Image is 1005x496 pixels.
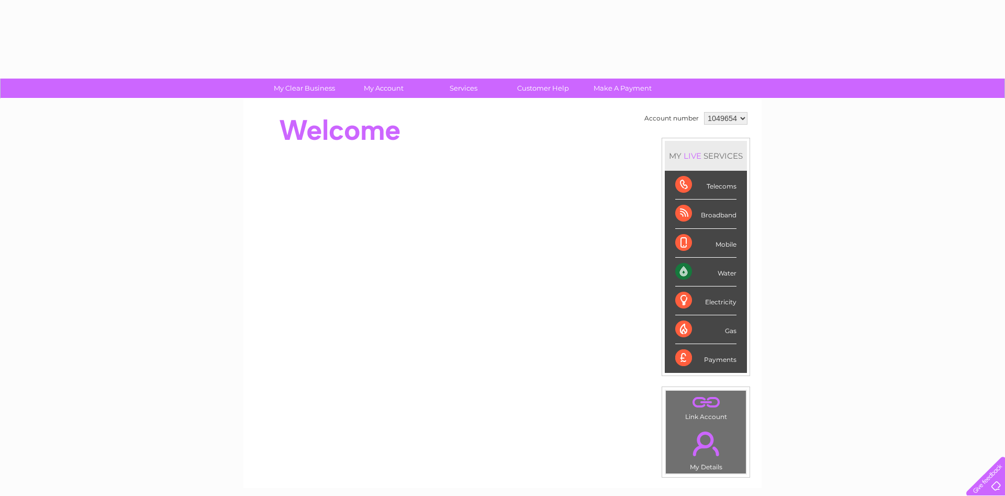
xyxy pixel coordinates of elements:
a: . [668,393,743,412]
div: Telecoms [675,171,736,200]
td: My Details [665,423,746,474]
td: Link Account [665,390,746,423]
div: MY SERVICES [665,141,747,171]
div: Water [675,258,736,286]
div: Electricity [675,286,736,315]
div: Broadband [675,200,736,228]
div: LIVE [682,151,703,161]
div: Gas [675,315,736,344]
div: Payments [675,344,736,372]
a: Customer Help [500,79,586,98]
a: My Clear Business [261,79,348,98]
a: My Account [341,79,427,98]
div: Mobile [675,229,736,258]
a: Make A Payment [579,79,666,98]
a: . [668,425,743,462]
td: Account number [642,109,701,127]
a: Services [420,79,507,98]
